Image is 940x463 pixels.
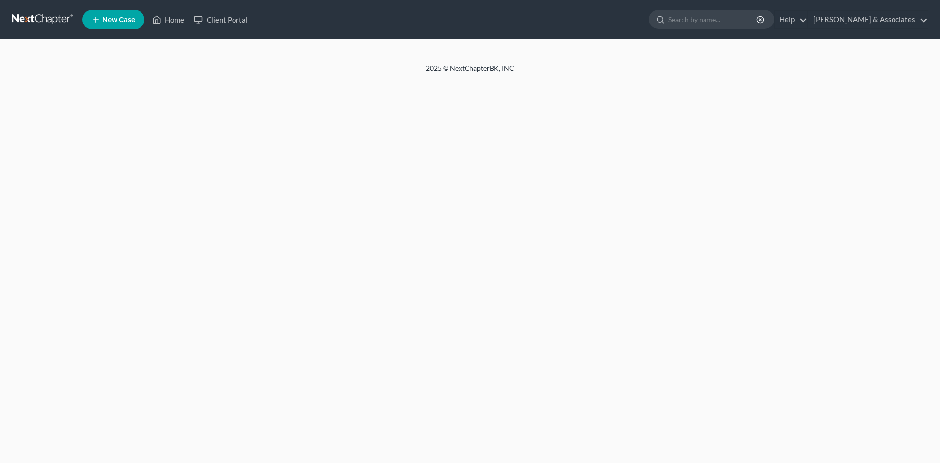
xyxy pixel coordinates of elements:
[102,16,135,24] span: New Case
[147,11,189,28] a: Home
[775,11,807,28] a: Help
[189,11,253,28] a: Client Portal
[668,10,758,28] input: Search by name...
[191,63,749,81] div: 2025 © NextChapterBK, INC
[808,11,928,28] a: [PERSON_NAME] & Associates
